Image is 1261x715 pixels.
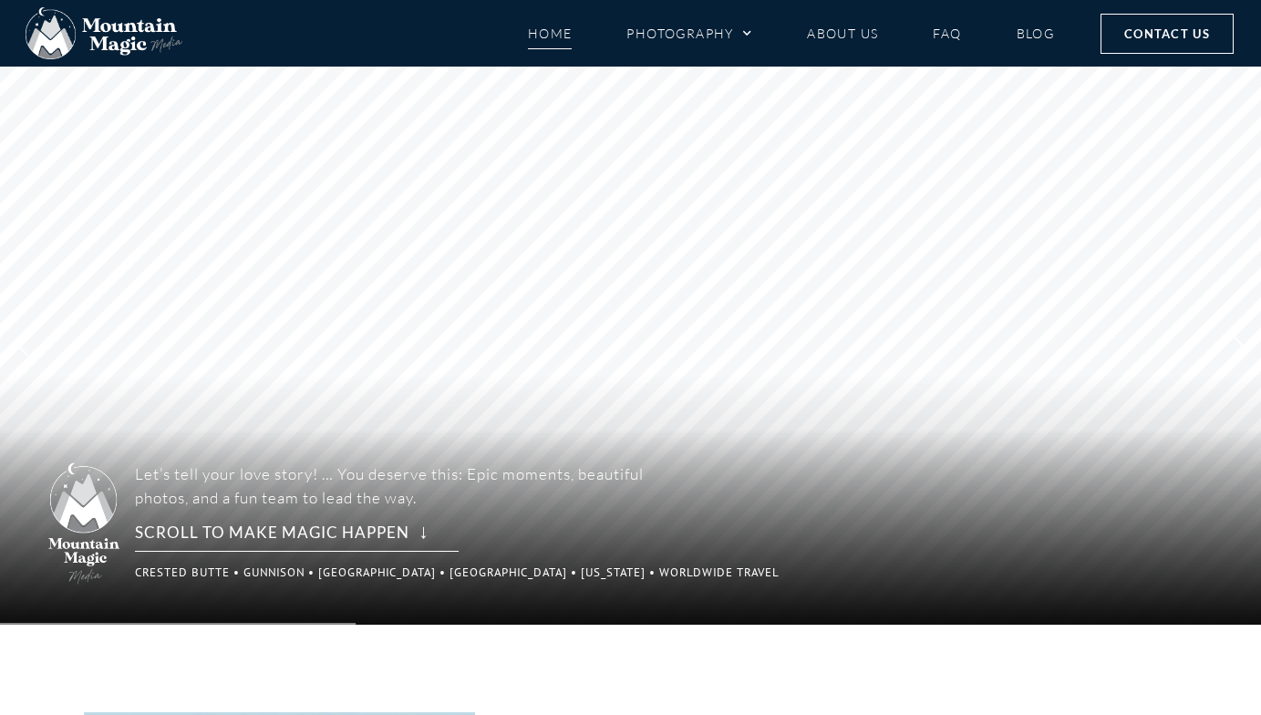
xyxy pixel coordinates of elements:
a: Blog [1017,17,1055,49]
span: Contact Us [1124,24,1210,44]
nav: Menu [528,17,1055,49]
a: Contact Us [1101,14,1234,54]
span: ↓ [419,517,429,542]
img: Mountain Magic Media photography logo Crested Butte Photographer [26,7,182,60]
p: Let’s tell your love story! … You deserve this: Epic moments, beautiful photos, and a fun team to... [135,462,644,510]
p: Crested Butte • Gunnison • [GEOGRAPHIC_DATA] • [GEOGRAPHIC_DATA] • [US_STATE] • Worldwide Travel [135,560,673,585]
a: Photography [626,17,752,49]
a: About Us [807,17,878,49]
img: Mountain Magic Media photography logo Crested Butte Photographer [44,460,125,588]
a: Home [528,17,573,49]
rs-layer: Scroll to make magic happen [135,521,459,552]
a: FAQ [933,17,961,49]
